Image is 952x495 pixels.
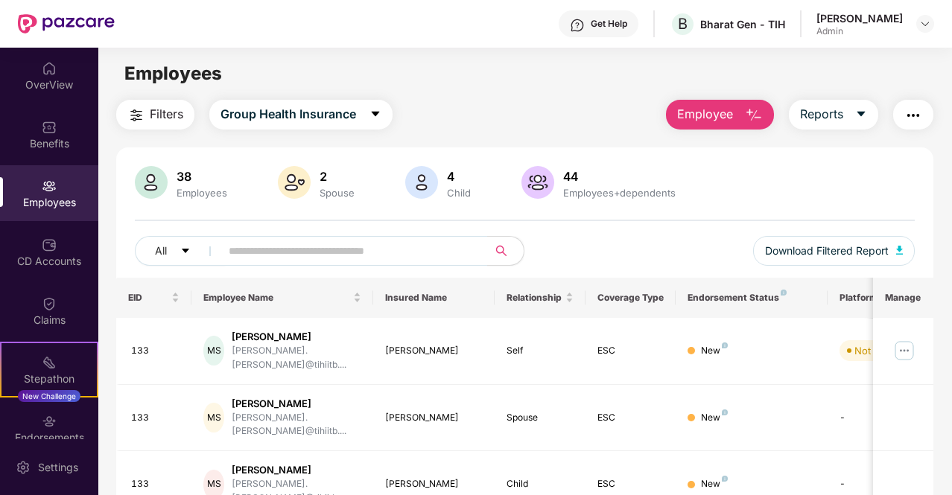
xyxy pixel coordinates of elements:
[209,100,393,130] button: Group Health Insurancecaret-down
[42,120,57,135] img: svg+xml;base64,PHN2ZyBpZD0iQmVuZWZpdHMiIHhtbG5zPSJodHRwOi8vd3d3LnczLm9yZy8yMDAwL3N2ZyIgd2lkdGg9Ij...
[745,106,763,124] img: svg+xml;base64,PHN2ZyB4bWxucz0iaHR0cDovL3d3dy53My5vcmcvMjAwMC9zdmciIHhtbG5zOnhsaW5rPSJodHRwOi8vd3...
[495,278,586,318] th: Relationship
[385,411,483,425] div: [PERSON_NAME]
[444,169,474,184] div: 4
[155,243,167,259] span: All
[892,339,916,363] img: manageButton
[597,477,664,491] div: ESC
[232,463,361,477] div: [PERSON_NAME]
[42,237,57,252] img: svg+xml;base64,PHN2ZyBpZD0iQ0RfQWNjb3VudHMiIGRhdGEtbmFtZT0iQ0QgQWNjb3VudHMiIHhtbG5zPSJodHRwOi8vd3...
[34,460,83,475] div: Settings
[42,355,57,370] img: svg+xml;base64,PHN2ZyB4bWxucz0iaHR0cDovL3d3dy53My5vcmcvMjAwMC9zdmciIHdpZHRoPSIyMSIgaGVpZ2h0PSIyMC...
[896,246,904,255] img: svg+xml;base64,PHN2ZyB4bWxucz0iaHR0cDovL3d3dy53My5vcmcvMjAwMC9zdmciIHhtbG5zOnhsaW5rPSJodHRwOi8vd3...
[232,411,361,439] div: [PERSON_NAME].[PERSON_NAME]@tihiitb....
[688,292,815,304] div: Endorsement Status
[560,169,679,184] div: 44
[816,11,903,25] div: [PERSON_NAME]
[591,18,627,30] div: Get Help
[131,411,180,425] div: 133
[487,245,516,257] span: search
[18,390,80,402] div: New Challenge
[116,100,194,130] button: Filters
[127,106,145,124] img: svg+xml;base64,PHN2ZyB4bWxucz0iaHR0cDovL3d3dy53My5vcmcvMjAwMC9zdmciIHdpZHRoPSIyNCIgaGVpZ2h0PSIyNC...
[174,169,230,184] div: 38
[220,105,356,124] span: Group Health Insurance
[521,166,554,199] img: svg+xml;base64,PHN2ZyB4bWxucz0iaHR0cDovL3d3dy53My5vcmcvMjAwMC9zdmciIHhtbG5zOnhsaW5rPSJodHRwOi8vd3...
[385,477,483,491] div: [PERSON_NAME]
[317,187,358,199] div: Spouse
[203,292,350,304] span: Employee Name
[180,246,191,258] span: caret-down
[507,477,574,491] div: Child
[722,476,728,482] img: svg+xml;base64,PHN2ZyB4bWxucz0iaHR0cDovL3d3dy53My5vcmcvMjAwMC9zdmciIHdpZHRoPSI4IiBoZWlnaHQ9IjgiIH...
[203,403,223,432] div: MS
[507,292,562,304] span: Relationship
[597,411,664,425] div: ESC
[507,344,574,358] div: Self
[722,409,728,415] img: svg+xml;base64,PHN2ZyB4bWxucz0iaHR0cDovL3d3dy53My5vcmcvMjAwMC9zdmciIHdpZHRoPSI4IiBoZWlnaHQ9IjgiIH...
[42,296,57,311] img: svg+xml;base64,PHN2ZyBpZD0iQ2xhaW0iIHhtbG5zPSJodHRwOi8vd3d3LnczLm9yZy8yMDAwL3N2ZyIgd2lkdGg9IjIwIi...
[369,108,381,121] span: caret-down
[854,343,909,358] div: Not Verified
[701,344,728,358] div: New
[131,344,180,358] div: 133
[722,342,728,348] img: svg+xml;base64,PHN2ZyB4bWxucz0iaHR0cDovL3d3dy53My5vcmcvMjAwMC9zdmciIHdpZHRoPSI4IiBoZWlnaHQ9IjgiIH...
[116,278,192,318] th: EID
[597,344,664,358] div: ESC
[666,100,774,130] button: Employee
[701,477,728,491] div: New
[191,278,373,318] th: Employee Name
[150,105,183,124] span: Filters
[487,236,524,266] button: search
[789,100,878,130] button: Reportscaret-down
[701,411,728,425] div: New
[174,187,230,199] div: Employees
[135,236,226,266] button: Allcaret-down
[840,292,921,304] div: Platform Status
[800,105,843,124] span: Reports
[405,166,438,199] img: svg+xml;base64,PHN2ZyB4bWxucz0iaHR0cDovL3d3dy53My5vcmcvMjAwMC9zdmciIHhtbG5zOnhsaW5rPSJodHRwOi8vd3...
[373,278,495,318] th: Insured Name
[203,336,223,365] div: MS
[586,278,676,318] th: Coverage Type
[570,18,585,33] img: svg+xml;base64,PHN2ZyBpZD0iSGVscC0zMngzMiIgeG1sbnM9Imh0dHA6Ly93d3cudzMub3JnLzIwMDAvc3ZnIiB3aWR0aD...
[278,166,311,199] img: svg+xml;base64,PHN2ZyB4bWxucz0iaHR0cDovL3d3dy53My5vcmcvMjAwMC9zdmciIHhtbG5zOnhsaW5rPSJodHRwOi8vd3...
[873,278,933,318] th: Manage
[678,15,688,33] span: B
[42,414,57,429] img: svg+xml;base64,PHN2ZyBpZD0iRW5kb3JzZW1lbnRzIiB4bWxucz0iaHR0cDovL3d3dy53My5vcmcvMjAwMC9zdmciIHdpZH...
[828,385,933,452] td: -
[317,169,358,184] div: 2
[124,63,222,84] span: Employees
[855,108,867,121] span: caret-down
[385,344,483,358] div: [PERSON_NAME]
[560,187,679,199] div: Employees+dependents
[444,187,474,199] div: Child
[232,344,361,372] div: [PERSON_NAME].[PERSON_NAME]@tihiitb....
[42,179,57,194] img: svg+xml;base64,PHN2ZyBpZD0iRW1wbG95ZWVzIiB4bWxucz0iaHR0cDovL3d3dy53My5vcmcvMjAwMC9zdmciIHdpZHRoPS...
[135,166,168,199] img: svg+xml;base64,PHN2ZyB4bWxucz0iaHR0cDovL3d3dy53My5vcmcvMjAwMC9zdmciIHhtbG5zOnhsaW5rPSJodHRwOi8vd3...
[816,25,903,37] div: Admin
[128,292,169,304] span: EID
[507,411,574,425] div: Spouse
[919,18,931,30] img: svg+xml;base64,PHN2ZyBpZD0iRHJvcGRvd24tMzJ4MzIiIHhtbG5zPSJodHRwOi8vd3d3LnczLm9yZy8yMDAwL3N2ZyIgd2...
[753,236,915,266] button: Download Filtered Report
[1,371,97,386] div: Stepathon
[904,106,922,124] img: svg+xml;base64,PHN2ZyB4bWxucz0iaHR0cDovL3d3dy53My5vcmcvMjAwMC9zdmciIHdpZHRoPSIyNCIgaGVpZ2h0PSIyNC...
[18,14,115,33] img: New Pazcare Logo
[232,330,361,344] div: [PERSON_NAME]
[232,397,361,411] div: [PERSON_NAME]
[42,61,57,76] img: svg+xml;base64,PHN2ZyBpZD0iSG9tZSIgeG1sbnM9Imh0dHA6Ly93d3cudzMub3JnLzIwMDAvc3ZnIiB3aWR0aD0iMjAiIG...
[677,105,733,124] span: Employee
[131,477,180,491] div: 133
[781,290,787,296] img: svg+xml;base64,PHN2ZyB4bWxucz0iaHR0cDovL3d3dy53My5vcmcvMjAwMC9zdmciIHdpZHRoPSI4IiBoZWlnaHQ9IjgiIH...
[700,17,785,31] div: Bharat Gen - TIH
[16,460,31,475] img: svg+xml;base64,PHN2ZyBpZD0iU2V0dGluZy0yMHgyMCIgeG1sbnM9Imh0dHA6Ly93d3cudzMub3JnLzIwMDAvc3ZnIiB3aW...
[765,243,889,259] span: Download Filtered Report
